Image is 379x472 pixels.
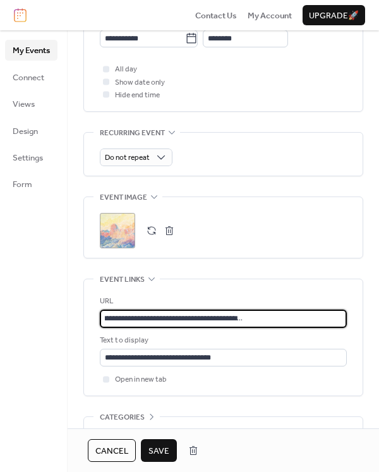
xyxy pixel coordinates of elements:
span: Show date only [115,76,165,89]
div: URL [100,295,344,308]
span: Event links [100,274,145,286]
a: Contact Us [195,9,237,21]
a: Form [5,174,57,194]
span: My Account [248,9,292,22]
span: Contact Us [195,9,237,22]
span: Views [13,98,35,111]
span: Connect [13,71,44,84]
img: logo [14,8,27,22]
a: Views [5,94,57,114]
span: Categories [100,411,145,424]
span: Upgrade 🚀 [309,9,359,22]
a: My Account [248,9,292,21]
a: Settings [5,147,57,167]
span: All day [115,63,137,76]
span: Design [13,125,38,138]
a: Design [5,121,57,141]
span: Save [148,445,169,457]
span: My Events [13,44,50,57]
div: Text to display [100,334,344,347]
span: Settings [13,152,43,164]
button: Upgrade🚀 [303,5,365,25]
div: ••• [84,417,363,444]
a: My Events [5,40,57,60]
button: Save [141,439,177,462]
span: Do not repeat [105,150,150,165]
button: Cancel [88,439,136,462]
span: Event image [100,191,147,204]
span: Open in new tab [115,373,167,386]
div: ; [100,213,135,248]
span: Hide end time [115,89,160,102]
span: Recurring event [100,126,165,139]
span: Cancel [95,445,128,457]
a: Connect [5,67,57,87]
span: Form [13,178,32,191]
